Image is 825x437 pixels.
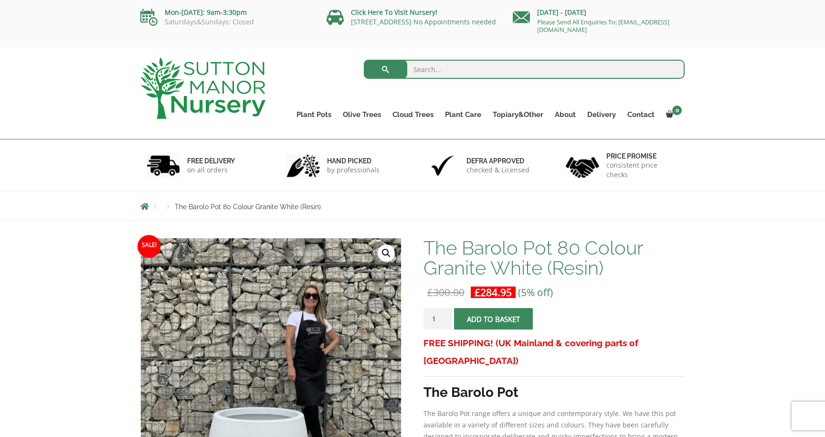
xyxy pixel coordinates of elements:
[454,308,533,330] button: Add to basket
[606,152,679,160] h6: Price promise
[351,17,496,26] a: [STREET_ADDRESS] No Appointments needed
[351,8,437,17] a: Click Here To Visit Nursery!
[423,308,452,330] input: Product quantity
[364,60,685,79] input: Search...
[387,108,439,121] a: Cloud Trees
[378,245,395,262] a: View full-screen image gallery
[466,165,529,175] p: checked & Licensed
[175,203,321,211] span: The Barolo Pot 80 Colour Granite White (Resin)
[606,160,679,180] p: consistent price checks
[513,7,685,18] p: [DATE] - [DATE]
[187,157,235,165] h6: FREE DELIVERY
[622,108,660,121] a: Contact
[487,108,549,121] a: Topiary&Other
[466,157,529,165] h6: Defra approved
[137,235,160,258] span: Sale!
[439,108,487,121] a: Plant Care
[427,286,433,299] span: £
[140,57,265,119] img: logo
[140,18,312,26] p: Saturdays&Sundays: Closed
[147,153,180,178] img: 1.jpg
[537,18,669,34] a: Please Send All Enquiries To: [EMAIL_ADDRESS][DOMAIN_NAME]
[660,108,685,121] a: 0
[327,157,380,165] h6: hand picked
[286,153,320,178] img: 2.jpg
[549,108,582,121] a: About
[423,334,685,370] h3: FREE SHIPPING! (UK Mainland & covering parts of [GEOGRAPHIC_DATA])
[140,203,685,210] nav: Breadcrumbs
[672,106,682,115] span: 0
[475,286,480,299] span: £
[291,108,337,121] a: Plant Pots
[187,165,235,175] p: on all orders
[427,286,465,299] bdi: 300.00
[582,108,622,121] a: Delivery
[475,286,512,299] bdi: 284.95
[140,7,312,18] p: Mon-[DATE]: 9am-3:30pm
[423,384,518,400] strong: The Barolo Pot
[327,165,380,175] p: by professionals
[566,151,599,180] img: 4.jpg
[337,108,387,121] a: Olive Trees
[423,238,685,278] h1: The Barolo Pot 80 Colour Granite White (Resin)
[426,153,459,178] img: 3.jpg
[518,286,553,299] span: (5% off)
